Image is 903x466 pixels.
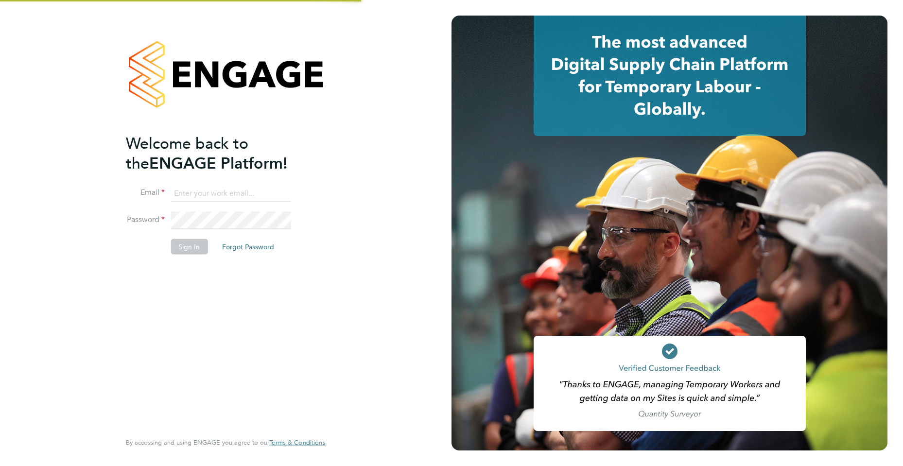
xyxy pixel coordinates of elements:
[126,133,315,173] h2: ENGAGE Platform!
[214,239,282,255] button: Forgot Password
[126,188,165,198] label: Email
[126,134,248,173] span: Welcome back to the
[126,438,325,447] span: By accessing and using ENGAGE you agree to our
[126,215,165,225] label: Password
[171,239,208,255] button: Sign In
[269,438,325,447] span: Terms & Conditions
[269,439,325,447] a: Terms & Conditions
[171,185,291,202] input: Enter your work email...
